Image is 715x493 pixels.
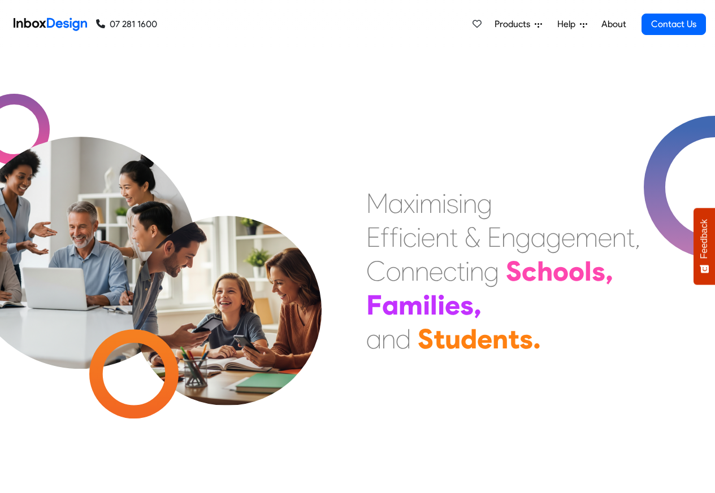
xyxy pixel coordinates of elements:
div: i [442,186,447,220]
div: o [386,254,401,288]
div: c [443,254,457,288]
div: n [492,322,508,356]
div: n [415,254,429,288]
div: o [569,254,584,288]
div: g [546,220,561,254]
div: a [366,322,382,356]
a: Products [490,13,547,36]
div: i [417,220,421,254]
div: n [470,254,484,288]
a: About [598,13,629,36]
div: i [458,186,463,220]
div: x [404,186,415,220]
div: , [635,220,640,254]
div: n [401,254,415,288]
a: 07 281 1600 [96,18,157,31]
div: s [460,288,474,322]
div: e [477,322,492,356]
div: g [477,186,492,220]
div: a [531,220,546,254]
div: d [461,322,477,356]
div: g [515,220,531,254]
div: E [366,220,380,254]
div: e [429,254,443,288]
div: t [434,322,445,356]
div: F [366,288,382,322]
div: e [445,288,460,322]
div: e [421,220,435,254]
div: d [396,322,411,356]
div: n [435,220,449,254]
div: s [592,254,605,288]
img: parents_with_child.png [109,169,345,405]
div: c [522,254,537,288]
div: E [487,220,501,254]
div: f [380,220,389,254]
div: e [561,220,575,254]
span: Help [557,18,580,31]
div: i [415,186,419,220]
div: t [508,322,519,356]
div: t [457,254,465,288]
div: e [598,220,612,254]
span: Feedback [699,219,709,259]
div: l [584,254,592,288]
span: Products [495,18,535,31]
div: . [533,322,541,356]
div: a [382,288,398,322]
div: s [519,322,533,356]
div: m [398,288,423,322]
div: , [605,254,613,288]
div: m [575,220,598,254]
div: S [418,322,434,356]
div: C [366,254,386,288]
div: i [465,254,470,288]
div: & [465,220,480,254]
div: t [449,220,458,254]
div: l [430,288,437,322]
div: i [398,220,403,254]
div: f [389,220,398,254]
div: a [388,186,404,220]
div: h [537,254,553,288]
div: i [423,288,430,322]
a: Help [553,13,592,36]
div: Maximising Efficient & Engagement, Connecting Schools, Families, and Students. [366,186,640,356]
div: s [447,186,458,220]
div: o [553,254,569,288]
div: n [501,220,515,254]
div: m [419,186,442,220]
div: t [626,220,635,254]
div: , [474,288,482,322]
div: c [403,220,417,254]
div: g [484,254,499,288]
div: n [612,220,626,254]
button: Feedback - Show survey [694,208,715,285]
div: u [445,322,461,356]
div: n [382,322,396,356]
div: M [366,186,388,220]
a: Contact Us [642,14,706,35]
div: i [437,288,445,322]
div: S [506,254,522,288]
div: n [463,186,477,220]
